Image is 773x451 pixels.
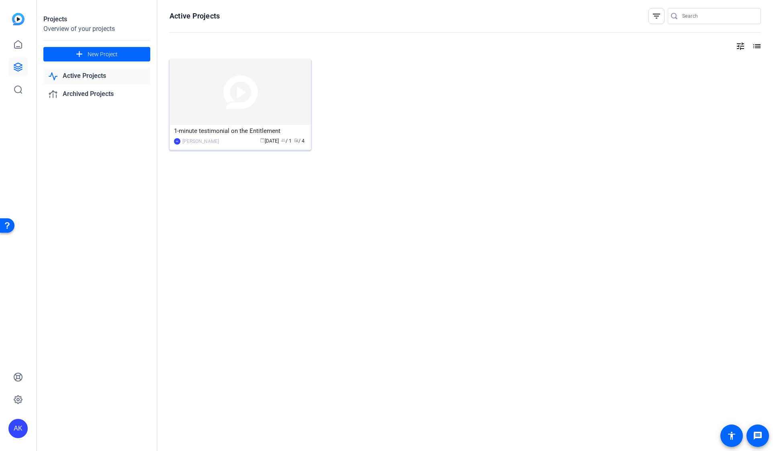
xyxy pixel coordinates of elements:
span: [DATE] [260,138,279,144]
span: group [281,138,286,143]
a: Archived Projects [43,86,150,102]
mat-icon: add [74,49,84,59]
div: [PERSON_NAME] [182,137,219,145]
span: / 1 [281,138,292,144]
mat-icon: accessibility [727,431,736,441]
mat-icon: list [751,41,761,51]
div: Projects [43,14,150,24]
a: Active Projects [43,68,150,84]
div: AK [8,419,28,438]
mat-icon: filter_list [652,11,661,21]
mat-icon: message [753,431,763,441]
div: Overview of your projects [43,24,150,34]
button: New Project [43,47,150,61]
mat-icon: tune [736,41,745,51]
span: calendar_today [260,138,265,143]
div: 1-minute testimonial on the Entitlement [174,125,307,137]
span: New Project [88,50,118,59]
span: radio [294,138,299,143]
span: / 4 [294,138,305,144]
input: Search [682,11,755,21]
h1: Active Projects [170,11,220,21]
div: AK [174,138,180,145]
img: blue-gradient.svg [12,13,25,25]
